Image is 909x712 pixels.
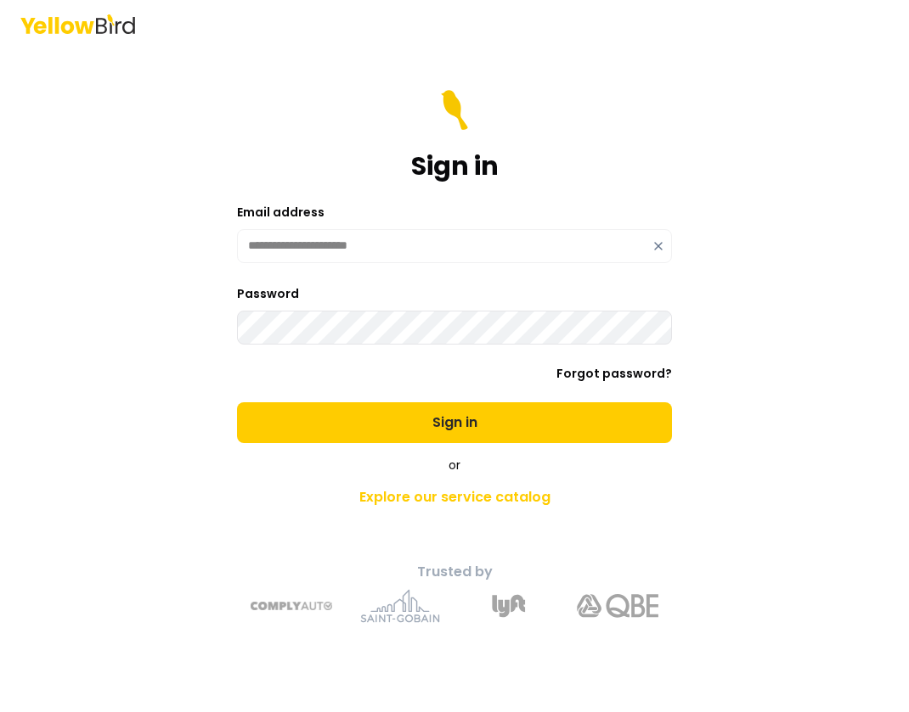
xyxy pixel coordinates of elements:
label: Password [237,285,299,302]
span: or [449,457,460,474]
p: Trusted by [155,562,754,582]
h1: Sign in [411,151,499,182]
a: Forgot password? [556,365,672,382]
a: Explore our service catalog [155,480,754,514]
label: Email address [237,204,325,221]
button: Sign in [237,402,672,443]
